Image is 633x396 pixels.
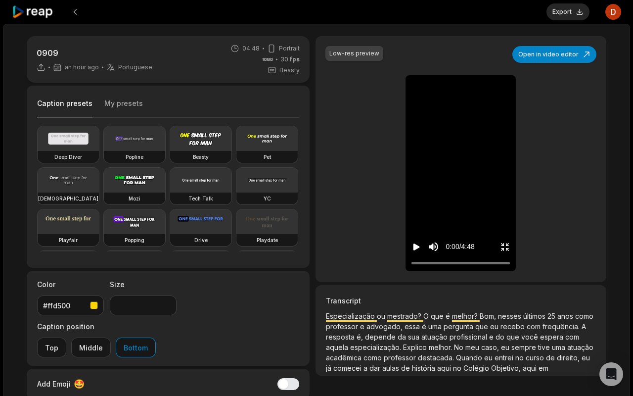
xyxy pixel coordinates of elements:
span: No [454,343,465,351]
div: #ffd500 [43,300,86,311]
span: profissional [450,333,489,341]
span: do [496,333,506,341]
span: Colégio [463,364,491,372]
span: Portrait [279,44,300,53]
span: aulas [382,364,401,372]
span: an hour ago [65,63,99,71]
span: atuação [421,333,450,341]
button: My presets [104,99,143,117]
span: eu [582,353,590,362]
span: A [582,322,586,331]
span: especialização. [350,343,403,351]
span: 25 [547,312,557,320]
div: 0:00 / 4:48 [446,242,474,252]
span: aqui [523,364,539,372]
span: aquela [326,343,350,351]
h3: Tech Talk [188,195,213,202]
span: é, [357,333,365,341]
span: como [575,312,593,320]
span: e [360,322,366,331]
span: Add Emoji [37,379,71,389]
span: uma [428,322,444,331]
button: Exit fullscreen [500,238,510,256]
span: últimos [523,312,547,320]
button: Top [37,338,66,357]
span: Bom, [480,312,498,320]
span: de [401,364,412,372]
span: Beasty [279,66,300,75]
h3: YC [264,195,271,202]
span: resposta [326,333,357,341]
span: em [539,364,548,372]
h3: Playfair [59,236,78,244]
span: como [363,353,384,362]
p: 0909 [37,47,152,59]
label: Size [110,279,177,290]
h3: Popping [125,236,144,244]
span: acadêmica [326,353,363,362]
button: Middle [71,338,111,357]
span: espera [540,333,565,341]
span: é [422,322,428,331]
button: Open in video editor [512,46,596,63]
span: atuação [567,343,593,351]
span: de [546,353,557,362]
span: fps [290,55,300,63]
span: caso, [481,343,501,351]
span: no [515,353,526,362]
span: frequência. [543,322,582,331]
span: é [446,312,452,320]
span: no [453,364,463,372]
span: 30 [280,55,300,64]
span: que [431,312,446,320]
span: destacada. [418,353,456,362]
button: Mute sound [427,241,440,253]
span: eu [501,343,511,351]
span: 🤩 [74,377,85,391]
span: Portuguese [118,63,152,71]
h3: Pet [264,153,271,161]
button: #ffd500 [37,296,104,315]
span: meu [465,343,481,351]
span: eu [484,353,495,362]
span: Objetivo, [491,364,523,372]
span: da [398,333,408,341]
h3: Popline [126,153,143,161]
span: curso [526,353,546,362]
div: Low-res preview [329,49,379,58]
span: e [489,333,496,341]
button: Bottom [116,338,156,357]
div: Open Intercom Messenger [599,362,623,386]
span: depende [365,333,398,341]
h3: Mozi [129,195,140,202]
span: ou [377,312,387,320]
span: dar [369,364,382,372]
span: pergunta [444,322,475,331]
span: melhor? [452,312,480,320]
span: mestrado? [387,312,423,320]
span: Explico [403,343,429,351]
span: recebo [500,322,527,331]
span: O [423,312,431,320]
span: que [475,322,490,331]
span: anos [557,312,575,320]
span: eu [490,322,500,331]
span: comecei [333,364,363,372]
span: a [363,364,369,372]
span: com [527,322,543,331]
span: história [412,364,437,372]
span: direito, [557,353,582,362]
h3: Drive [194,236,208,244]
h3: Beasty [193,153,209,161]
h3: Deep Diver [54,153,82,161]
span: aqui [437,364,453,372]
button: Play video [411,238,421,256]
span: uma [552,343,567,351]
span: professor [326,322,360,331]
span: essa [405,322,422,331]
span: sua [408,333,421,341]
span: entrei [495,353,515,362]
h3: Playdate [257,236,278,244]
label: Color [37,279,104,290]
span: já [326,364,333,372]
